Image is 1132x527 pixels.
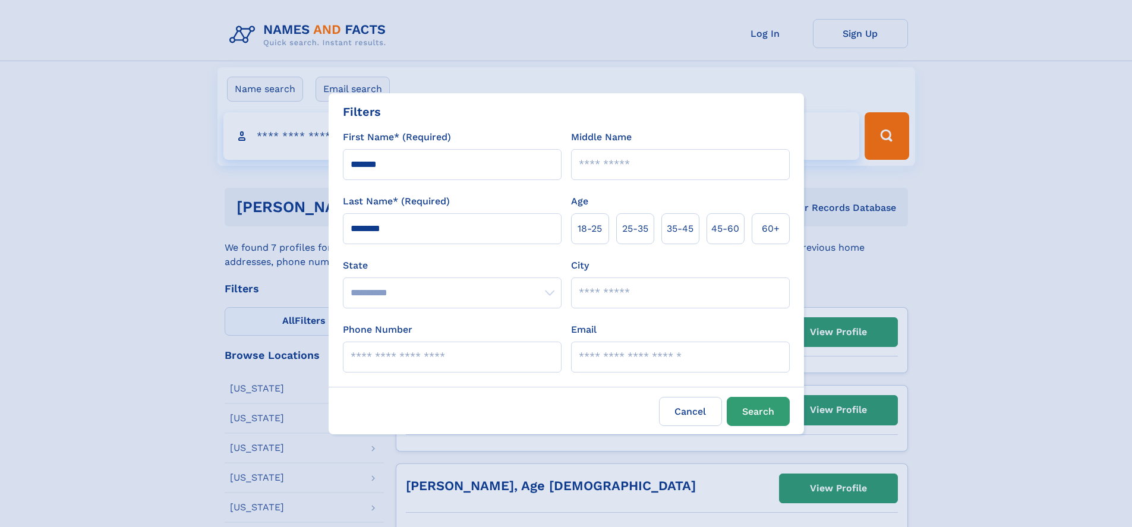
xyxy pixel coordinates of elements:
[571,130,632,144] label: Middle Name
[343,103,381,121] div: Filters
[622,222,648,236] span: 25‑35
[343,323,412,337] label: Phone Number
[711,222,739,236] span: 45‑60
[343,130,451,144] label: First Name* (Required)
[571,258,589,273] label: City
[659,397,722,426] label: Cancel
[571,323,597,337] label: Email
[571,194,588,209] label: Age
[727,397,790,426] button: Search
[762,222,780,236] span: 60+
[667,222,693,236] span: 35‑45
[343,258,562,273] label: State
[343,194,450,209] label: Last Name* (Required)
[578,222,602,236] span: 18‑25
